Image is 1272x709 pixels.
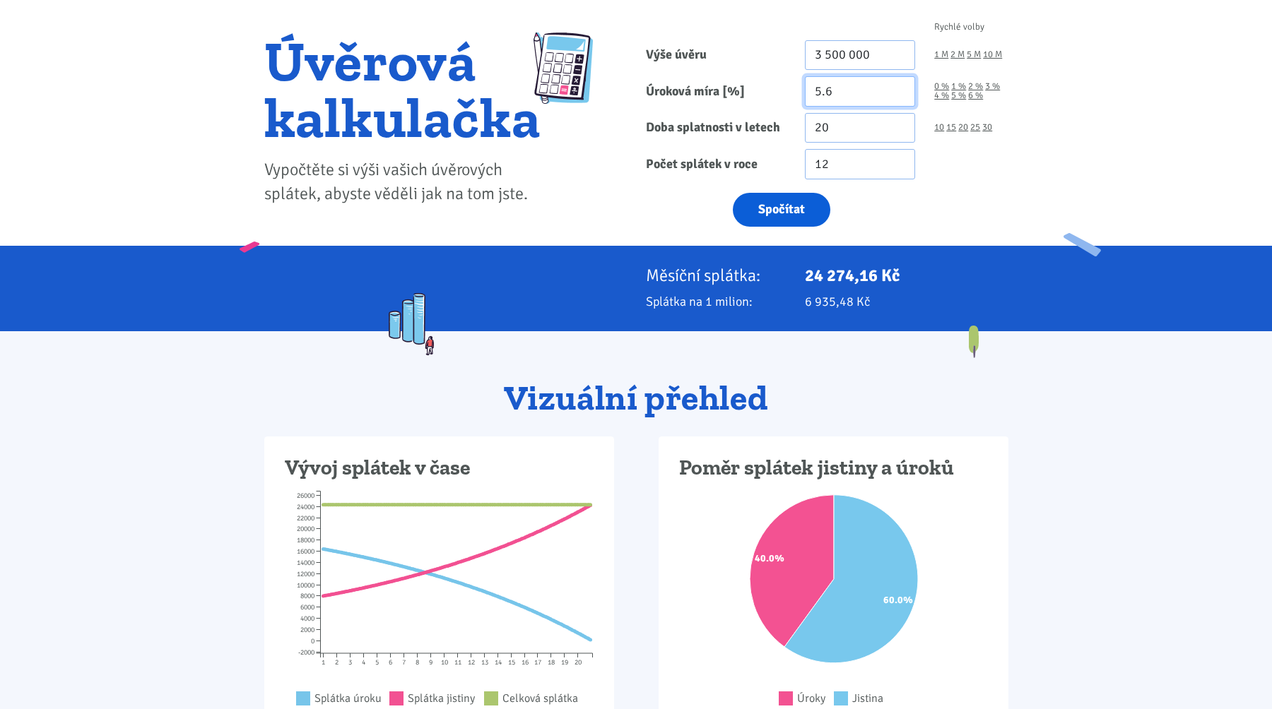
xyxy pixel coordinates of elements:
tspan: 26000 [296,491,314,500]
a: 3 % [985,82,1000,91]
a: 20 [958,123,968,132]
label: Výše úvěru [636,40,795,71]
tspan: 18 [547,658,554,667]
tspan: 4000 [300,614,314,623]
tspan: 5 [375,658,379,667]
p: Vypočtěte si výši vašich úvěrových splátek, abyste věděli jak na tom jste. [264,158,541,206]
tspan: 18000 [296,536,314,544]
p: Měsíční splátka: [646,266,786,285]
tspan: 14 [494,658,501,667]
tspan: 12000 [296,570,314,578]
p: Splátka na 1 milion: [646,292,786,311]
tspan: 10 [440,658,447,667]
tspan: 7 [402,658,406,667]
tspan: 16000 [296,547,314,556]
a: 10 [934,123,944,132]
a: 0 % [934,82,949,91]
tspan: 11 [454,658,461,667]
tspan: 16 [521,658,528,667]
tspan: 15 [507,658,514,667]
a: 15 [946,123,956,132]
p: 6 935,48 Kč [805,292,1008,311]
a: 25 [970,123,980,132]
h1: Úvěrová kalkulačka [264,32,541,145]
span: Rychlé volby [934,23,984,32]
tspan: 2 [335,658,338,667]
tspan: 12 [467,658,474,667]
tspan: 24000 [296,503,314,511]
a: 5 M [967,50,981,59]
tspan: 14000 [296,559,314,567]
label: Počet splátek v roce [636,149,795,179]
a: 10 M [983,50,1002,59]
tspan: -2000 [298,648,314,657]
tspan: 8000 [300,592,314,600]
button: Spočítat [733,193,830,227]
h2: Vizuální přehled [264,379,1008,417]
tspan: 3 [348,658,352,667]
tspan: 6 [389,658,392,667]
tspan: 1 [322,658,325,667]
tspan: 13 [481,658,488,667]
tspan: 6000 [300,603,314,612]
a: 2 % [968,82,983,91]
a: 1 % [951,82,966,91]
tspan: 20 [574,658,581,667]
a: 2 M [950,50,965,59]
a: 5 % [951,91,966,100]
label: Doba splatnosti v letech [636,113,795,143]
a: 4 % [934,91,949,100]
a: 1 M [934,50,948,59]
tspan: 22000 [296,514,314,523]
h3: Vývoj splátek v čase [285,455,594,482]
tspan: 10000 [296,581,314,590]
tspan: 0 [310,637,314,645]
tspan: 19 [560,658,567,667]
tspan: 4 [362,658,365,667]
tspan: 2000 [300,626,314,634]
p: 24 274,16 Kč [805,266,1008,285]
tspan: 17 [534,658,541,667]
a: 6 % [968,91,983,100]
h3: Poměr splátek jistiny a úroků [679,455,988,482]
a: 30 [982,123,992,132]
tspan: 8 [416,658,419,667]
tspan: 20000 [296,525,314,533]
tspan: 9 [429,658,432,667]
label: Úroková míra [%] [636,76,795,107]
